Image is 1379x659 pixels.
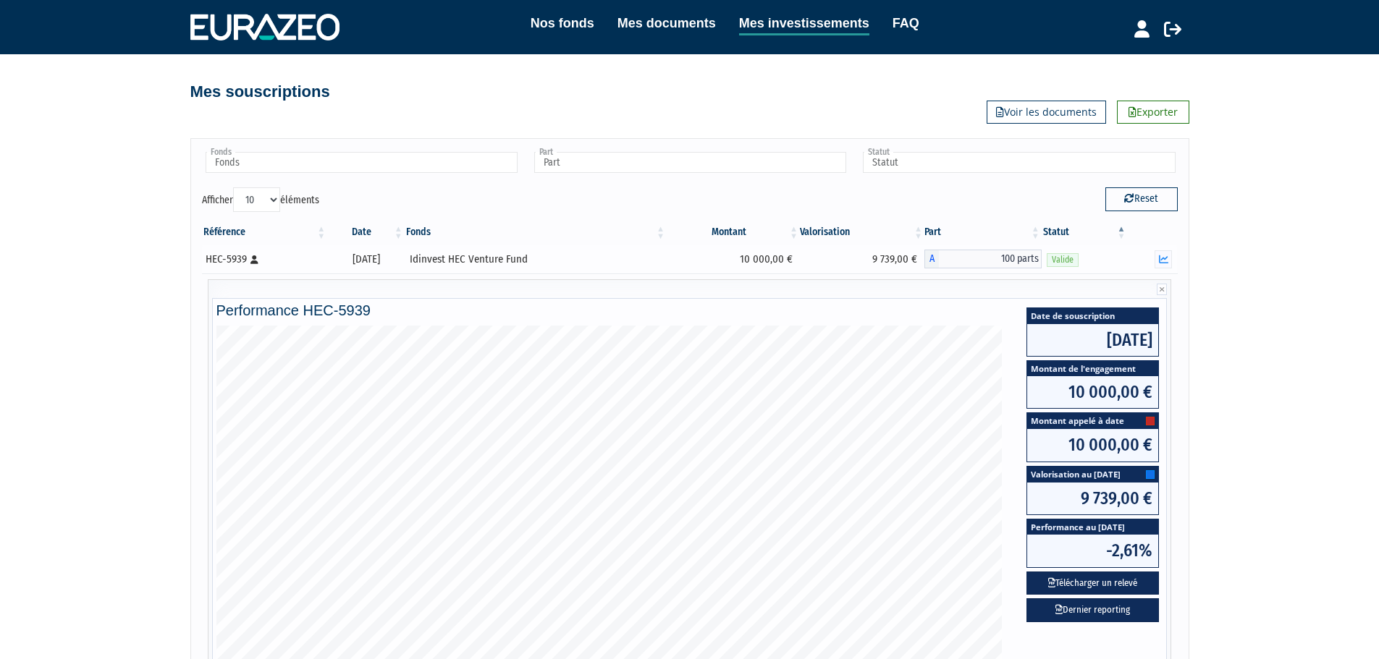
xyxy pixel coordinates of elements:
[1105,187,1178,211] button: Reset
[800,220,924,245] th: Valorisation: activer pour trier la colonne par ordre croissant
[531,13,594,33] a: Nos fonds
[216,302,1163,318] h4: Performance HEC-5939
[410,252,662,267] div: Idinvest HEC Venture Fund
[202,220,328,245] th: Référence : activer pour trier la colonne par ordre croissant
[1027,429,1158,461] span: 10 000,00 €
[1027,413,1158,429] span: Montant appelé à date
[190,83,330,101] h4: Mes souscriptions
[939,250,1042,268] span: 100 parts
[405,220,667,245] th: Fonds: activer pour trier la colonne par ordre croissant
[202,187,319,212] label: Afficher éléments
[1042,220,1128,245] th: Statut : activer pour trier la colonne par ordre d&eacute;croissant
[1117,101,1189,124] a: Exporter
[617,13,716,33] a: Mes documents
[924,250,1042,268] div: A - Idinvest HEC Venture Fund
[667,220,800,245] th: Montant: activer pour trier la colonne par ordre croissant
[190,14,340,40] img: 1732889491-logotype_eurazeo_blanc_rvb.png
[233,187,280,212] select: Afficheréléments
[739,13,869,35] a: Mes investissements
[1027,376,1158,408] span: 10 000,00 €
[1026,571,1159,595] button: Télécharger un relevé
[800,245,924,273] td: 9 739,00 €
[987,101,1106,124] a: Voir les documents
[1047,253,1079,267] span: Valide
[1027,535,1158,566] span: -2,61%
[667,245,800,273] td: 10 000,00 €
[1027,324,1158,356] span: [DATE]
[1027,308,1158,323] span: Date de souscription
[1027,361,1158,376] span: Montant de l'engagement
[1027,467,1158,482] span: Valorisation au [DATE]
[250,255,258,264] i: [Français] Personne physique
[332,252,399,267] div: [DATE]
[327,220,404,245] th: Date: activer pour trier la colonne par ordre croissant
[1027,519,1158,535] span: Performance au [DATE]
[206,252,323,267] div: HEC-5939
[893,13,919,33] a: FAQ
[1026,598,1159,622] a: Dernier reporting
[924,250,939,268] span: A
[1027,482,1158,514] span: 9 739,00 €
[924,220,1042,245] th: Part: activer pour trier la colonne par ordre croissant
